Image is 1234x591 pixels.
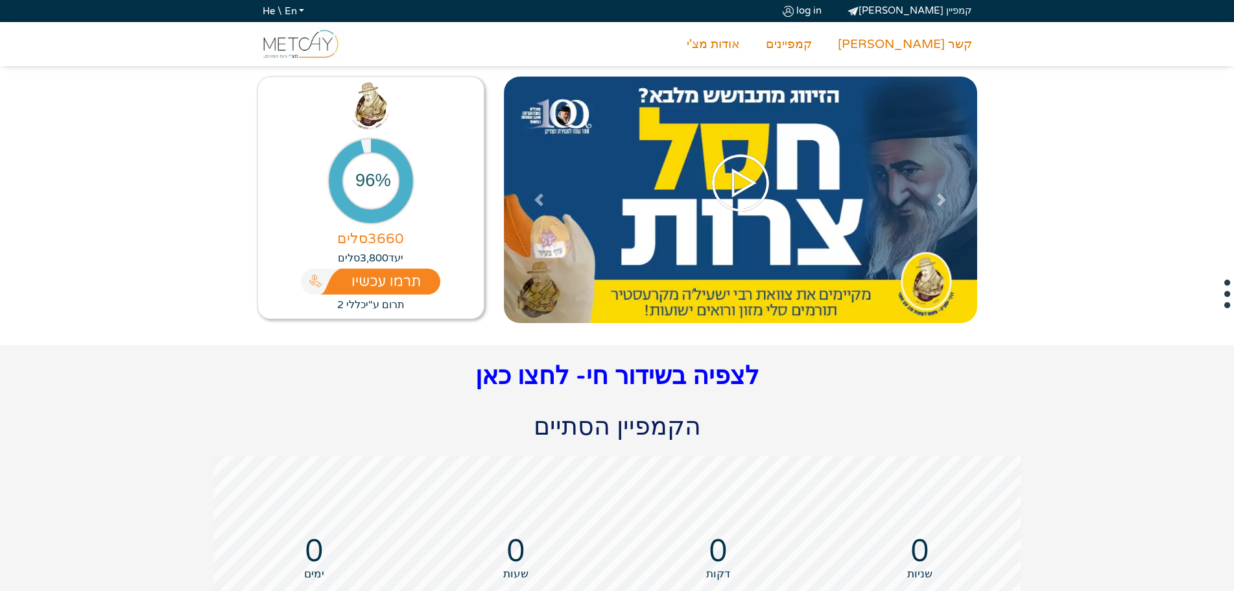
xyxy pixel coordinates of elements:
a: He \ En [257,1,310,21]
img: kerestir5 [504,77,977,323]
a: [PERSON_NAME] קשר [833,30,977,59]
a: לצפיה בשידור חי- לחצו כאן [475,361,759,391]
a: [PERSON_NAME] קמפיין [842,1,977,22]
img: plane3.png [848,6,859,17]
p: תרום ע"י [271,297,471,313]
span: 3,800 [360,252,388,265]
text: 96% [355,170,391,190]
a: מצ'י [257,25,344,64]
p: הקמפיין הסתיים [10,409,1224,446]
a: אודות מצ'י [682,30,745,59]
span: 0 [415,544,617,558]
h5: סלים [271,231,471,248]
span: כללי 2 [337,298,366,311]
img: logo.jpg [337,82,404,130]
img: donatebtn_he.svg [301,269,441,294]
h4: דקות [617,567,819,581]
span: 0 [617,544,819,558]
span: 0 [213,544,415,558]
img: user2.png [783,6,794,17]
span: 3660 [368,230,404,247]
a: log in [777,1,827,22]
h4: שניות [819,567,1021,581]
img: מצ'י [257,28,344,60]
h4: ימים [213,567,415,581]
span: 0 [819,544,1021,558]
h4: שעות [415,567,617,581]
p: יעד סלים [271,250,471,266]
a: קמפיינים [761,30,817,59]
